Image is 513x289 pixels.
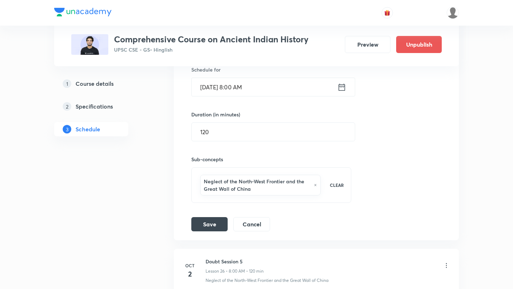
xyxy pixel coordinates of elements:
h6: Neglect of the North-West Frontier and the Great Wall of China [204,178,310,193]
a: 2Specifications [54,99,151,114]
button: avatar [382,7,393,19]
h5: Course details [76,79,114,88]
input: 120 [192,123,355,141]
a: Company Logo [54,8,112,18]
img: Company Logo [54,8,112,16]
img: avatar [384,10,390,16]
h5: Specifications [76,102,113,111]
button: Cancel [233,217,270,231]
p: Lesson 26 • 8:00 AM • 120 min [206,268,264,274]
p: 2 [63,102,71,111]
h6: Doubt Session 5 [206,258,264,265]
p: Neglect of the North-West Frontier and the Great Wall of China [206,277,328,284]
h6: Duration (in minutes) [191,111,240,118]
h6: Oct [183,262,197,269]
button: Save [191,217,228,231]
p: UPSC CSE - GS • Hinglish [114,46,309,53]
h6: Sub-concepts [191,156,351,163]
button: Preview [345,36,390,53]
img: 7BA2FB55-E425-4700-A944-48D67C614711_plus.png [71,34,108,55]
h6: Schedule for [191,66,351,73]
a: 1Course details [54,77,151,91]
h5: Schedule [76,125,100,133]
p: CLEAR [330,182,344,188]
p: 3 [63,125,71,133]
img: Ajit [447,7,459,19]
h4: 2 [183,269,197,279]
p: 1 [63,79,71,88]
h3: Comprehensive Course on Ancient Indian History [114,34,309,44]
button: Unpublish [396,36,442,53]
